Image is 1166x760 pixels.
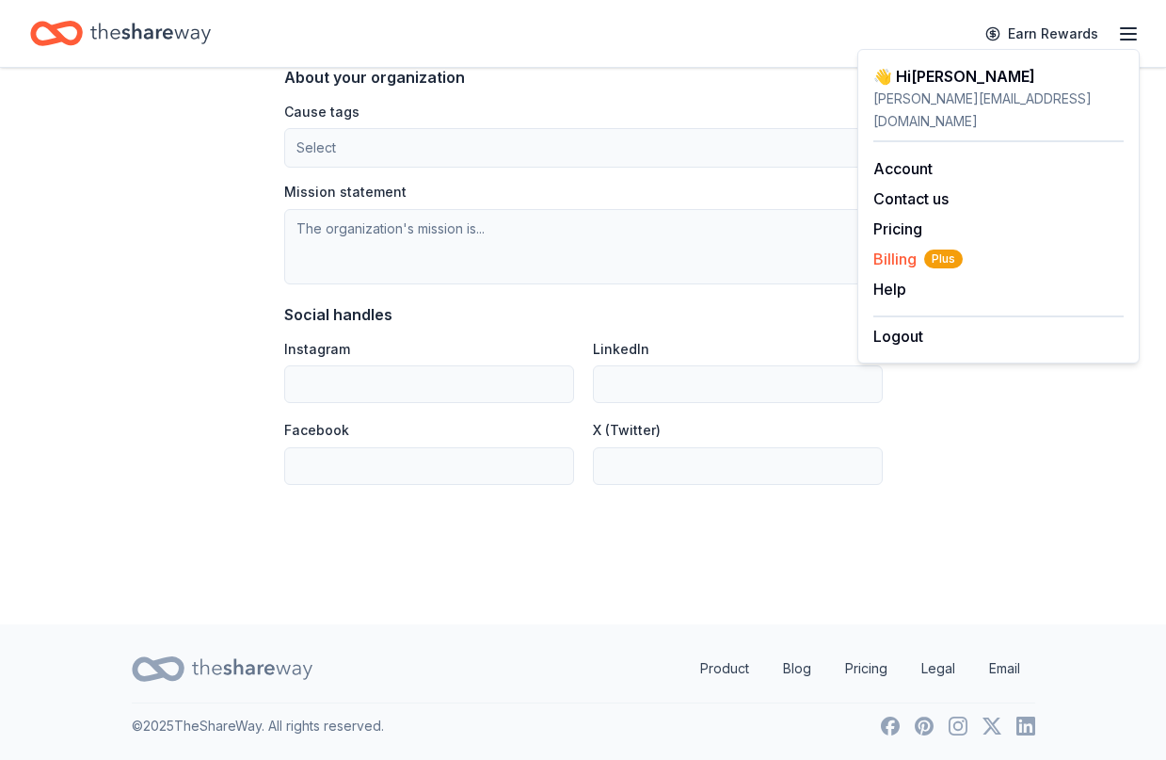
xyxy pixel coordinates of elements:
label: Cause tags [284,103,359,121]
label: Facebook [284,421,349,440]
a: Earn Rewards [974,17,1110,51]
a: Account [873,159,933,178]
a: Pricing [873,219,922,238]
a: Pricing [830,650,902,687]
button: BillingPlus [873,248,963,270]
nav: quick links [685,650,1035,687]
a: Email [974,650,1035,687]
a: Home [30,11,211,56]
a: Product [685,650,764,687]
div: [PERSON_NAME][EMAIL_ADDRESS][DOMAIN_NAME] [873,88,1124,133]
button: Help [873,278,906,300]
p: © 2025 TheShareWay. All rights reserved. [132,715,384,737]
button: Logout [873,325,923,348]
div: About your organization [284,66,465,89]
span: Select [296,137,336,159]
div: Social handles [284,303,392,326]
a: Blog [768,650,826,687]
label: X (Twitter) [593,421,661,440]
button: Select [284,128,883,168]
a: Legal [906,650,970,687]
div: 👋 Hi [PERSON_NAME] [873,65,1124,88]
span: Billing [873,248,963,270]
label: Instagram [284,340,350,359]
label: LinkedIn [593,340,649,359]
span: Plus [924,250,963,268]
label: Mission statement [284,183,407,202]
button: Contact us [873,187,949,210]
